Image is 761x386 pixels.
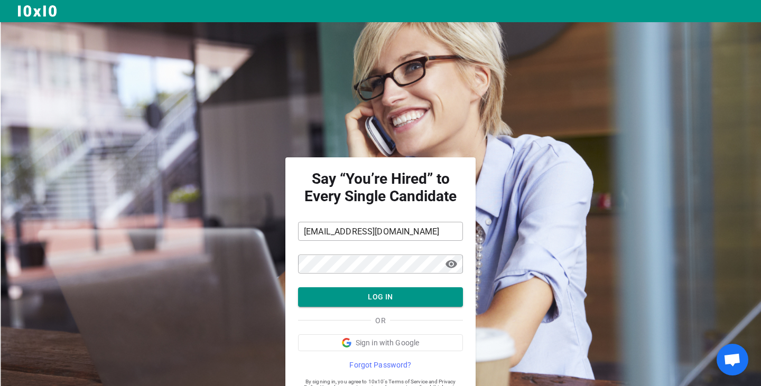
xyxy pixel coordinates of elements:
button: Sign in with Google [298,334,463,351]
button: LOG IN [298,287,463,307]
input: Email Address* [298,223,463,240]
a: Forgot Password? [298,360,463,370]
a: Open chat [717,344,748,375]
img: Logo [17,4,58,18]
span: Forgot Password? [349,360,411,370]
span: OR [375,315,385,326]
span: Sign in with Google [356,337,420,348]
strong: Say “You’re Hired” to Every Single Candidate [298,170,463,205]
span: visibility [445,258,458,270]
